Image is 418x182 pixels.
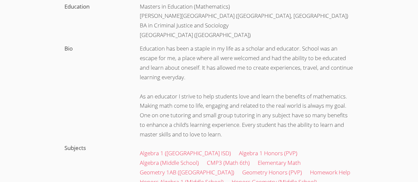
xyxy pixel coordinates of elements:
div: Education has been a staple in my life as a scholar and educator. School was an escape for me, a ... [134,42,360,141]
label: Education [64,3,90,10]
label: Bio [64,45,73,52]
a: CMP3 (Math 6th) [207,159,250,166]
a: Geometry 1AB ([GEOGRAPHIC_DATA]) [140,168,234,176]
a: Elementary Math [258,159,301,166]
a: Algebra 1 ([GEOGRAPHIC_DATA] ISD) [140,149,231,157]
a: Geometry Honors (PVP) [242,168,302,176]
label: Subjects [64,144,86,152]
a: Algebra (Middle School) [140,159,199,166]
a: Homework Help [310,168,350,176]
a: Algebra 1 Honors (PVP) [239,149,297,157]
